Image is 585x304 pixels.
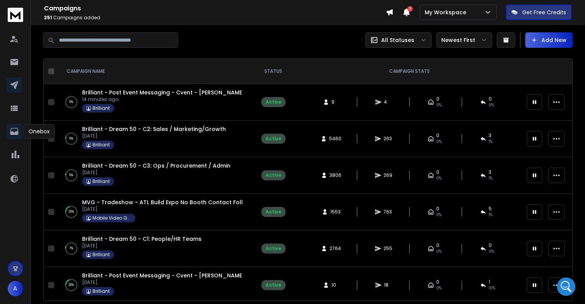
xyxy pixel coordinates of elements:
[489,169,491,175] span: 3
[436,279,439,285] span: 0
[436,212,442,218] span: 0%
[381,36,414,44] p: All Statuses
[329,172,341,178] span: 3806
[57,230,250,267] td: 7%Brilliant - Dream 50 - C1: People/HR Teams[DATE]Brilliant
[266,282,281,288] div: Active
[92,105,110,111] p: Brilliant
[436,249,442,255] span: 0%
[82,89,245,96] a: Brilliant - Post Event Messaging - Cvent - [PERSON_NAME]
[436,169,439,175] span: 0
[82,170,230,176] p: [DATE]
[57,84,250,121] td: 0%Brilliant - Post Event Messaging - Cvent - [PERSON_NAME]14 minutes agoBrilliant
[82,162,230,170] a: Brilliant - Dream 50 - C3: Ops / Procurement / Admin
[92,215,131,221] p: Mobile Video Guard
[489,242,492,249] span: 0
[92,142,110,148] p: Brilliant
[24,124,55,139] div: Onebox
[383,136,392,142] span: 263
[8,281,23,296] button: A
[69,281,74,289] p: 20 %
[92,252,110,258] p: Brilliant
[250,59,296,84] th: STATUS
[82,206,242,212] p: [DATE]
[44,4,386,13] h1: Campaigns
[489,212,493,218] span: 1 %
[557,277,575,296] iframe: Intercom live chat
[436,175,442,181] span: 0%
[384,282,392,288] span: 18
[489,206,492,212] span: 5
[436,285,442,291] span: 0%
[57,194,250,230] td: 20%MVG - Tradeshow - ATL Build Expo No Booth Contact Followup[DATE]Mobile Video Guard
[69,98,73,106] p: 0 %
[69,171,73,179] p: 6 %
[436,102,442,108] span: 0%
[436,32,492,48] button: Newest First
[522,8,566,16] p: Get Free Credits
[82,272,245,279] a: Brilliant - Post Event Messaging - Cvent - [PERSON_NAME]
[82,235,202,243] a: Brilliant - Dream 50 - C1: People/HR Teams
[330,209,341,215] span: 1553
[69,208,74,216] p: 20 %
[331,99,339,105] span: 9
[57,157,250,194] td: 6%Brilliant - Dream 50 - C3: Ops / Procurement / Admin[DATE]Brilliant
[489,175,493,181] span: 1 %
[436,139,442,145] span: 0%
[489,96,492,102] span: 0
[57,267,250,304] td: 20%Brilliant - Post Event Messaging - Cvent - [PERSON_NAME][DATE]Brilliant
[82,125,226,133] a: Brilliant - Dream 50 - C2: Sales / Marketing/Growth
[425,8,469,16] p: My Workspace
[506,5,572,20] button: Get Free Credits
[383,245,392,252] span: 255
[82,133,226,139] p: [DATE]
[82,243,202,249] p: [DATE]
[383,172,392,178] span: 269
[489,102,494,108] span: 0 %
[407,6,413,12] span: 1
[296,59,522,84] th: CAMPAIGN STATS
[266,99,281,105] div: Active
[436,242,439,249] span: 0
[329,245,341,252] span: 2764
[525,32,573,48] button: Add New
[92,288,110,294] p: Brilliant
[57,59,250,84] th: CAMPAIGN NAME
[384,99,392,105] span: 4
[489,285,495,291] span: 10 %
[57,121,250,157] td: 6%Brilliant - Dream 50 - C2: Sales / Marketing/Growth[DATE]Brilliant
[266,209,281,215] div: Active
[266,245,281,252] div: Active
[489,133,491,139] span: 3
[489,139,493,145] span: 1 %
[92,178,110,185] p: Brilliant
[331,282,339,288] span: 10
[436,206,439,212] span: 0
[82,198,259,206] a: MVG - Tradeshow - ATL Build Expo No Booth Contact Followup
[489,249,494,255] span: 0 %
[8,8,23,22] img: logo
[69,245,73,252] p: 7 %
[44,15,386,21] p: Campaigns added
[266,172,281,178] div: Active
[266,136,281,142] div: Active
[436,96,439,102] span: 0
[436,133,439,139] span: 0
[489,279,490,285] span: 1
[44,14,52,21] span: 251
[329,136,341,142] span: 5460
[82,279,242,286] p: [DATE]
[82,96,242,102] p: 14 minutes ago
[383,209,392,215] span: 763
[69,135,73,143] p: 6 %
